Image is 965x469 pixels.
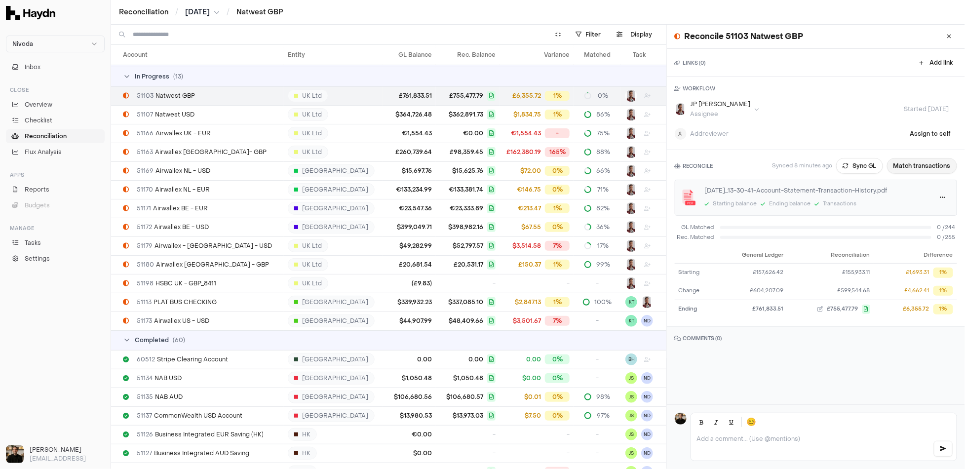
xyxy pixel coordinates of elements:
div: [GEOGRAPHIC_DATA] [288,372,375,385]
button: Display [611,27,658,42]
a: Reconciliation [6,129,105,143]
th: Difference [874,248,957,264]
button: KT [625,315,637,327]
img: JP Smit [625,165,637,177]
div: UK Ltd [288,277,328,290]
button: Match transactions [887,158,957,174]
span: 86% [596,111,611,118]
span: £755,477.79 [827,305,858,313]
button: JP Smit [625,240,637,252]
h3: LINKS ( 0 ) [675,59,706,67]
span: $72.00 [520,167,541,175]
div: 165% [545,147,570,157]
span: Filter [586,31,601,39]
img: Ole Heine [675,413,687,425]
button: JP Smit [625,146,637,158]
span: JS [625,372,637,384]
span: NAB USD [137,374,182,382]
h1: Reconcile 51103 Natwest GBP [685,31,804,42]
button: ND [641,315,653,327]
th: Account [111,45,284,65]
span: 0 / 244 [937,224,957,232]
div: Apps [6,167,105,183]
img: JP Smit [625,90,637,102]
button: JS [625,447,637,459]
td: €0.00 [383,425,436,444]
span: - [567,430,570,438]
div: 7% [545,241,570,251]
td: Starting [675,264,717,282]
span: $3,514.58 [512,242,541,250]
span: $67.55 [521,223,541,231]
td: $49,282.99 [383,236,436,255]
span: 51107 [137,111,153,118]
span: Overview [25,100,52,109]
th: Variance [500,45,574,65]
div: 0% [545,373,570,383]
th: Entity [284,45,383,65]
button: Sync GL [836,158,883,174]
span: 51179 [137,242,153,250]
span: 36% [596,223,611,231]
span: £20,531.17 [454,261,483,269]
button: JP Smit [625,202,637,214]
a: Reports [6,183,105,196]
td: $44,907.99 [383,312,436,330]
a: Tasks [6,236,105,250]
div: Manage [6,220,105,236]
button: ND [641,447,653,459]
span: $106,680.57 [446,393,483,401]
button: JP SmitJP [PERSON_NAME]Assignee [675,100,760,118]
span: 51171 [137,204,151,212]
span: Airwallex - [GEOGRAPHIC_DATA] - USD [137,242,272,250]
div: [GEOGRAPHIC_DATA] [288,409,375,422]
span: PLAT BUS CHECKING [137,298,217,306]
span: KT [625,296,637,308]
div: £157,626.42 [720,269,783,277]
div: 1% [933,286,953,296]
span: 71% [596,186,611,194]
p: Synced 8 minutes ago [772,162,832,170]
span: Reports [25,185,49,194]
img: Ole Heine [6,445,24,463]
td: Ending [675,300,717,318]
span: 51169 [137,167,154,175]
button: Budgets [6,198,105,212]
th: Reconciliation [787,248,874,264]
button: £155,933.11 [791,269,870,277]
span: Stripe Clearing Account [137,355,228,363]
td: $399,049.71 [383,218,436,236]
span: Budgets [25,201,50,210]
img: JP Smit [625,184,637,195]
div: [GEOGRAPHIC_DATA] [288,353,375,366]
span: JS [625,410,637,422]
div: Rec. Matched [675,234,714,242]
span: 99% [596,261,611,269]
span: Flux Analysis [25,148,62,156]
span: - [596,317,599,325]
img: Haydn Logo [6,6,55,20]
div: 1% [545,91,570,101]
span: $7.50 [525,412,541,420]
span: - [596,279,599,287]
span: In Progress [135,73,169,80]
span: - [493,430,496,438]
span: [DATE] [185,7,210,17]
span: $337,085.10 [448,298,483,306]
span: €146.75 [517,186,541,194]
h3: COMMENTS ( 0 ) [675,335,958,343]
span: 51172 [137,223,152,231]
td: Change [675,282,717,300]
button: 😊 [745,415,759,429]
td: €1,554.43 [383,124,436,143]
img: JP Smit [625,127,637,139]
span: £162,380.19 [506,148,541,156]
span: $52,797.57 [453,242,483,250]
div: 0% [545,185,570,195]
span: $398,982.16 [448,223,483,231]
